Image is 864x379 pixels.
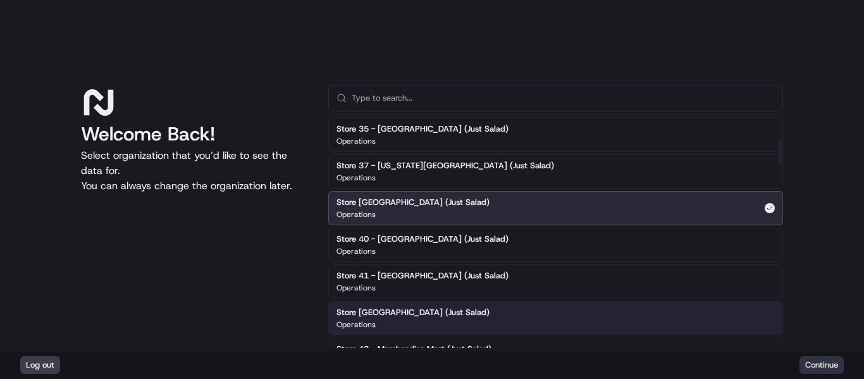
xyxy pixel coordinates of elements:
h2: Store [GEOGRAPHIC_DATA] (Just Salad) [336,307,490,318]
p: Operations [336,320,376,330]
p: Operations [336,209,376,220]
button: Log out [20,356,60,374]
h1: Welcome Back! [81,123,308,146]
h2: Store 41 - [GEOGRAPHIC_DATA] (Just Salad) [336,270,509,282]
h2: Store 43 - Merchandise Mart (Just Salad) [336,344,491,355]
h2: Store 40 - [GEOGRAPHIC_DATA] (Just Salad) [336,233,509,245]
p: Operations [336,136,376,146]
h2: Store 37 - [US_STATE][GEOGRAPHIC_DATA] (Just Salad) [336,160,554,171]
p: Operations [336,283,376,293]
p: Operations [336,246,376,256]
p: Select organization that you’d like to see the data for. You can always change the organization l... [81,148,308,194]
h2: Store [GEOGRAPHIC_DATA] (Just Salad) [336,197,490,208]
button: Continue [799,356,844,374]
h2: Store 35 - [GEOGRAPHIC_DATA] (Just Salad) [336,123,509,135]
p: Operations [336,173,376,183]
input: Type to search... [352,85,775,111]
